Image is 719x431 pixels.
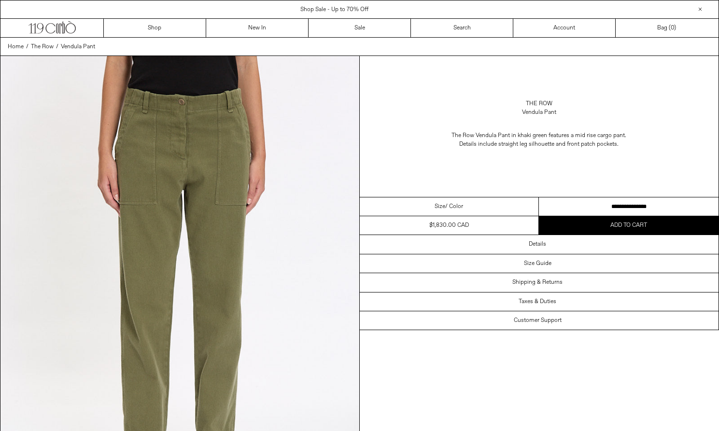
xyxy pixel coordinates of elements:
span: ) [671,24,676,32]
p: The Row Vendula Pant in khaki green features a mid rise cargo pant. Details include straight leg ... [442,126,635,153]
span: / Color [445,202,463,211]
span: / [56,42,58,51]
a: Account [513,19,616,37]
div: Vendula Pant [522,108,556,117]
h3: Shipping & Returns [512,279,563,286]
a: Bag () [616,19,718,37]
h3: Customer Support [514,317,562,324]
button: Add to cart [539,216,719,235]
a: Shop Sale - Up to 70% Off [300,6,368,14]
a: New In [206,19,309,37]
span: 0 [671,24,674,32]
h3: Taxes & Duties [519,298,556,305]
span: / [26,42,28,51]
div: $1,830.00 CAD [429,221,469,230]
h3: Details [529,241,546,248]
a: Home [8,42,24,51]
a: The Row [526,99,552,108]
h3: Size Guide [524,260,551,267]
a: Vendula Pant [61,42,95,51]
a: Shop [104,19,206,37]
a: Sale [309,19,411,37]
span: Size [435,202,445,211]
span: Home [8,43,24,51]
span: Add to cart [610,222,647,229]
span: The Row [31,43,54,51]
span: Vendula Pant [61,43,95,51]
a: The Row [31,42,54,51]
a: Search [411,19,513,37]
